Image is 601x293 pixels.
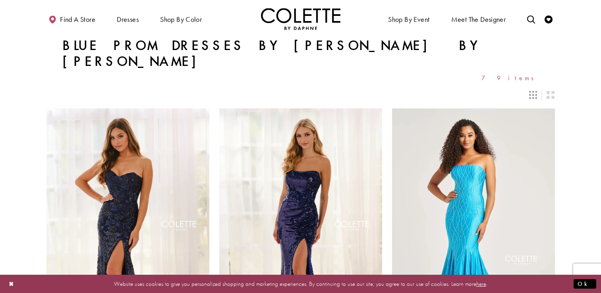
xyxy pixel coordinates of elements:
[481,75,539,81] span: 79 items
[525,8,537,30] a: Toggle search
[60,15,95,23] span: Find a store
[5,277,18,291] button: Close Dialog
[543,8,555,30] a: Check Wishlist
[476,280,486,287] a: here
[57,278,544,289] p: Website uses cookies to give you personalized shopping and marketing experiences. By continuing t...
[529,91,537,99] span: Switch layout to 3 columns
[261,8,340,30] img: Colette by Daphne
[117,15,139,23] span: Dresses
[388,15,429,23] span: Shop By Event
[574,279,596,289] button: Submit Dialog
[449,8,508,30] a: Meet the designer
[451,15,506,23] span: Meet the designer
[261,8,340,30] a: Visit Home Page
[115,8,141,30] span: Dresses
[158,8,204,30] span: Shop by color
[547,91,555,99] span: Switch layout to 2 columns
[160,15,202,23] span: Shop by color
[62,38,539,69] h1: Blue Prom Dresses by [PERSON_NAME] by [PERSON_NAME]
[386,8,431,30] span: Shop By Event
[42,86,560,104] div: Layout Controls
[46,8,97,30] a: Find a store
